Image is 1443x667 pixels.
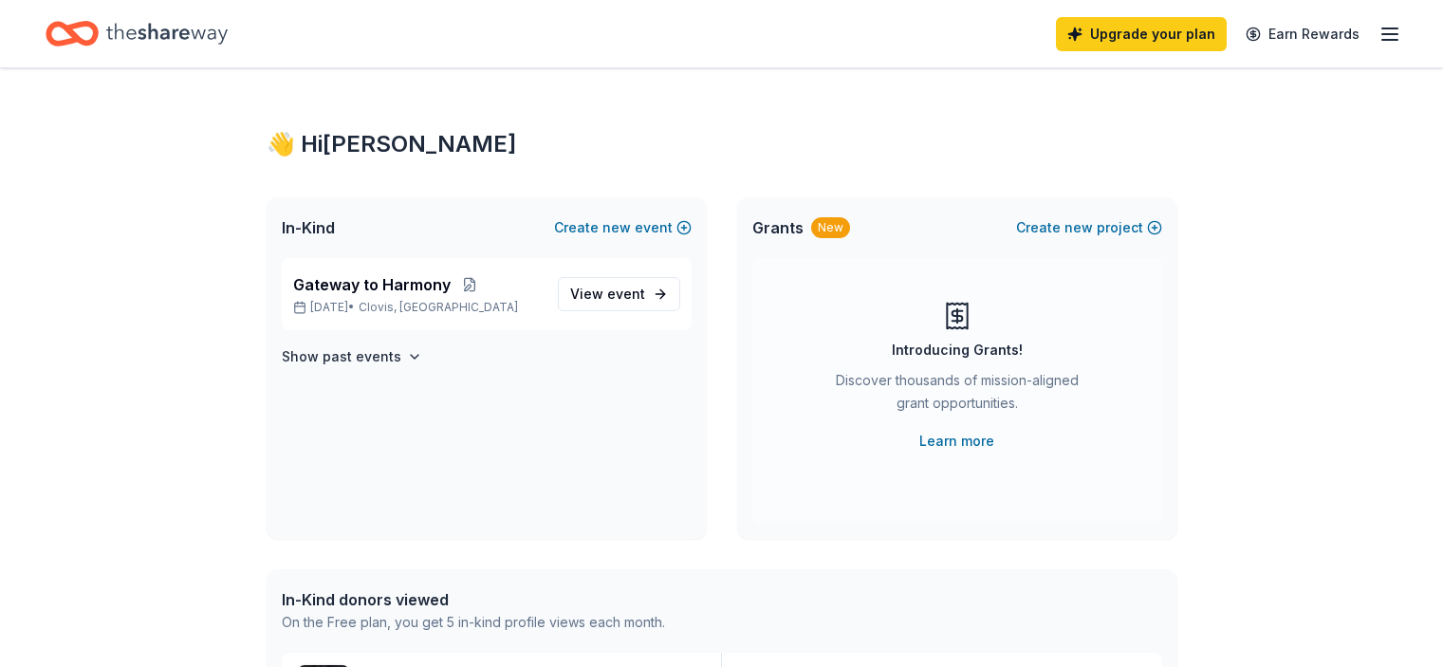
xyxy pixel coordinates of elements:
[811,217,850,238] div: New
[1234,17,1371,51] a: Earn Rewards
[293,300,543,315] p: [DATE] •
[282,345,401,368] h4: Show past events
[554,216,692,239] button: Createnewevent
[1056,17,1227,51] a: Upgrade your plan
[267,129,1177,159] div: 👋 Hi [PERSON_NAME]
[1016,216,1162,239] button: Createnewproject
[282,216,335,239] span: In-Kind
[282,588,665,611] div: In-Kind donors viewed
[359,300,518,315] span: Clovis, [GEOGRAPHIC_DATA]
[570,283,645,306] span: View
[602,216,631,239] span: new
[892,339,1023,361] div: Introducing Grants!
[828,369,1086,422] div: Discover thousands of mission-aligned grant opportunities.
[607,286,645,302] span: event
[293,273,451,296] span: Gateway to Harmony
[752,216,804,239] span: Grants
[46,11,228,56] a: Home
[282,345,422,368] button: Show past events
[282,611,665,634] div: On the Free plan, you get 5 in-kind profile views each month.
[558,277,680,311] a: View event
[919,430,994,453] a: Learn more
[1064,216,1093,239] span: new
